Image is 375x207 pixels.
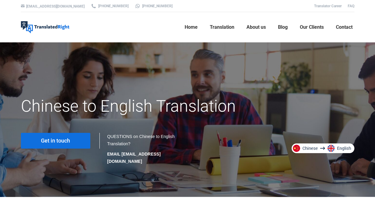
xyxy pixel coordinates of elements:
[245,18,268,37] a: About us
[21,133,90,149] a: Get in touch
[278,24,288,30] span: Blog
[107,133,182,147] p: QUESTIONS on Chinese to English Translation?
[21,21,69,33] img: Translated Right
[336,24,353,30] span: Contact
[208,18,236,37] a: Translation
[314,4,342,8] a: Translator Career
[210,24,234,30] span: Translation
[292,143,354,153] img: Chinese translators for chinese to english translation in singapore
[26,4,85,8] a: [EMAIL_ADDRESS][DOMAIN_NAME]
[348,4,354,8] a: FAQ
[135,3,172,9] a: [PHONE_NUMBER]
[91,3,129,9] a: [PHONE_NUMBER]
[21,96,240,116] h1: Chinese to English Translation
[107,152,161,164] strong: EMAIL [EMAIL_ADDRESS][DOMAIN_NAME]
[276,18,290,37] a: Blog
[41,138,70,144] span: Get in touch
[300,24,324,30] span: Our Clients
[334,18,354,37] a: Contact
[183,18,199,37] a: Home
[185,24,198,30] span: Home
[298,18,326,37] a: Our Clients
[246,24,266,30] span: About us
